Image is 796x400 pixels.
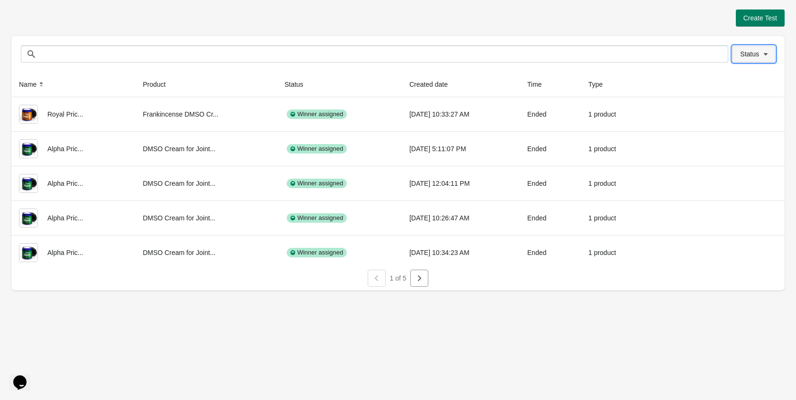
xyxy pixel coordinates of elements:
div: 1 product [588,139,640,158]
span: 1 of 5 [389,274,406,282]
button: Create Test [736,9,785,27]
button: Status [280,76,317,93]
div: DMSO Cream for Joint... [143,243,269,262]
div: DMSO Cream for Joint... [143,174,269,193]
div: 1 product [588,243,640,262]
div: Ended [527,105,573,124]
div: 1 product [588,105,640,124]
div: [DATE] 10:33:27 AM [409,105,512,124]
div: Ended [527,243,573,262]
div: Royal Pric... [19,105,127,124]
div: Alpha Pric... [19,139,127,158]
div: 1 product [588,209,640,227]
div: Winner assigned [287,144,347,154]
div: Winner assigned [287,109,347,119]
button: Name [15,76,50,93]
div: [DATE] 5:11:07 PM [409,139,512,158]
button: Time [524,76,555,93]
div: [DATE] 10:34:23 AM [409,243,512,262]
div: Winner assigned [287,248,347,257]
div: Alpha Pric... [19,209,127,227]
button: Created date [406,76,461,93]
div: Winner assigned [287,179,347,188]
div: 1 product [588,174,640,193]
button: Status [732,45,776,63]
iframe: chat widget [9,362,40,391]
div: Frankincense DMSO Cr... [143,105,269,124]
div: Winner assigned [287,213,347,223]
span: Create Test [743,14,777,22]
div: Alpha Pric... [19,243,127,262]
div: Ended [527,139,573,158]
div: Ended [527,174,573,193]
span: Status [740,50,759,58]
div: DMSO Cream for Joint... [143,209,269,227]
div: Alpha Pric... [19,174,127,193]
button: Type [585,76,616,93]
div: DMSO Cream for Joint... [143,139,269,158]
div: [DATE] 10:26:47 AM [409,209,512,227]
button: Product [139,76,179,93]
div: [DATE] 12:04:11 PM [409,174,512,193]
div: Ended [527,209,573,227]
